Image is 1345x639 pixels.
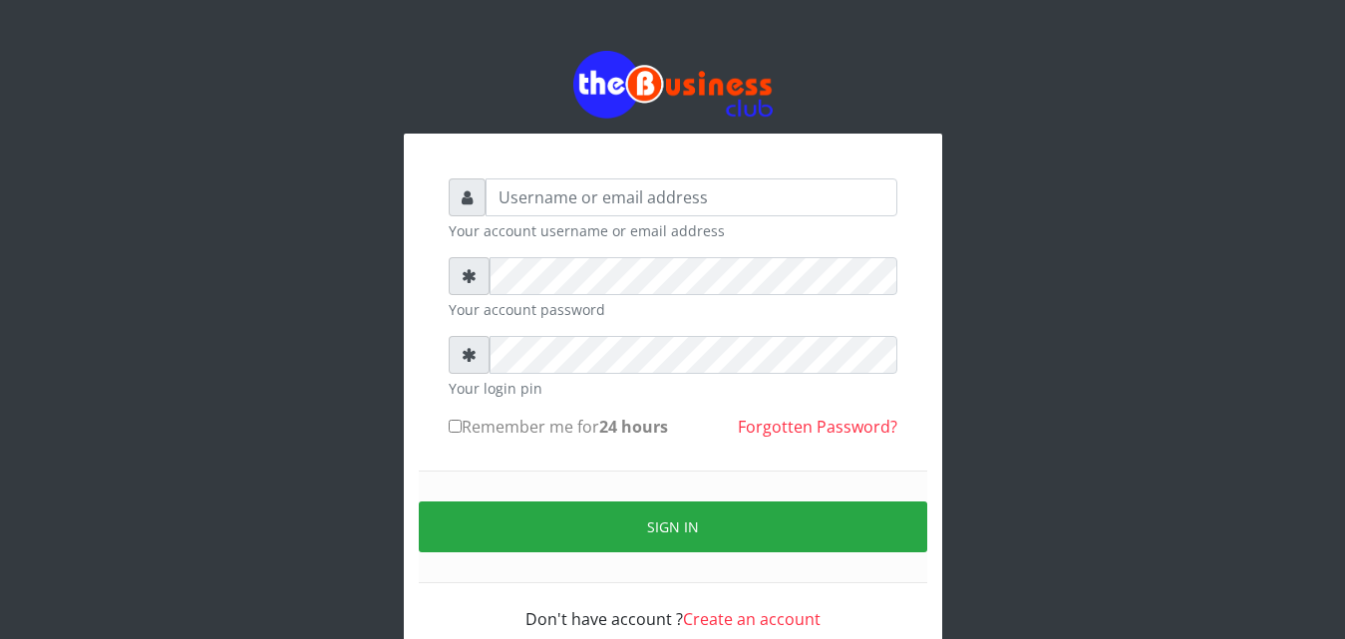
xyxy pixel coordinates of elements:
a: Forgotten Password? [738,416,897,438]
input: Username or email address [486,178,897,216]
label: Remember me for [449,415,668,439]
small: Your account password [449,299,897,320]
button: Sign in [419,501,927,552]
div: Don't have account ? [449,583,897,631]
b: 24 hours [599,416,668,438]
small: Your login pin [449,378,897,399]
a: Create an account [683,608,821,630]
small: Your account username or email address [449,220,897,241]
input: Remember me for24 hours [449,420,462,433]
